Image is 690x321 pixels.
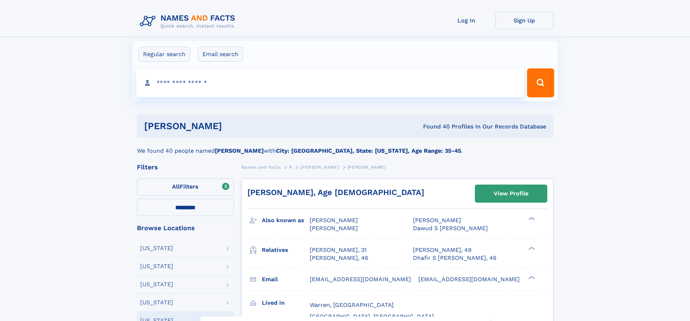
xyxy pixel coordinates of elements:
[310,313,434,320] span: [GEOGRAPHIC_DATA], [GEOGRAPHIC_DATA]
[300,165,339,170] span: [PERSON_NAME]
[289,162,292,172] a: R
[310,246,367,254] a: [PERSON_NAME], 31
[140,245,173,251] div: [US_STATE]
[413,246,472,254] a: [PERSON_NAME], 49
[247,188,424,197] a: [PERSON_NAME], Age [DEMOGRAPHIC_DATA]
[527,246,535,250] div: ❯
[137,12,241,31] img: Logo Names and Facts
[241,162,281,172] a: Names and Facts
[137,225,234,231] div: Browse Locations
[438,12,495,29] a: Log In
[276,147,461,154] b: City: [GEOGRAPHIC_DATA], State: [US_STATE], Age Range: 35-45
[262,273,310,286] h3: Email
[289,165,292,170] span: R
[310,217,358,224] span: [PERSON_NAME]
[495,12,553,29] a: Sign Up
[413,225,488,232] span: Dawud S [PERSON_NAME]
[475,185,547,202] a: View Profile
[494,185,528,202] div: View Profile
[136,68,524,97] input: search input
[198,47,243,62] label: Email search
[418,276,520,283] span: [EMAIL_ADDRESS][DOMAIN_NAME]
[310,301,394,308] span: Warren, [GEOGRAPHIC_DATA]
[137,164,234,170] div: Filters
[137,178,234,196] label: Filters
[215,147,264,154] b: [PERSON_NAME]
[527,275,535,280] div: ❯
[310,276,411,283] span: [EMAIL_ADDRESS][DOMAIN_NAME]
[322,123,546,131] div: Found 40 Profiles In Our Records Database
[262,297,310,309] h3: Lived in
[137,138,553,155] div: We found 40 people named with .
[140,282,173,287] div: [US_STATE]
[413,254,497,262] a: Dhafir S [PERSON_NAME], 46
[527,68,554,97] button: Search Button
[347,165,386,170] span: [PERSON_NAME]
[262,244,310,256] h3: Relatives
[138,47,190,62] label: Regular search
[527,216,535,221] div: ❯
[300,162,339,172] a: [PERSON_NAME]
[310,254,368,262] a: [PERSON_NAME], 46
[144,122,323,131] h1: [PERSON_NAME]
[310,225,358,232] span: [PERSON_NAME]
[413,217,461,224] span: [PERSON_NAME]
[140,263,173,269] div: [US_STATE]
[262,214,310,227] h3: Also known as
[140,300,173,305] div: [US_STATE]
[172,183,180,190] span: All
